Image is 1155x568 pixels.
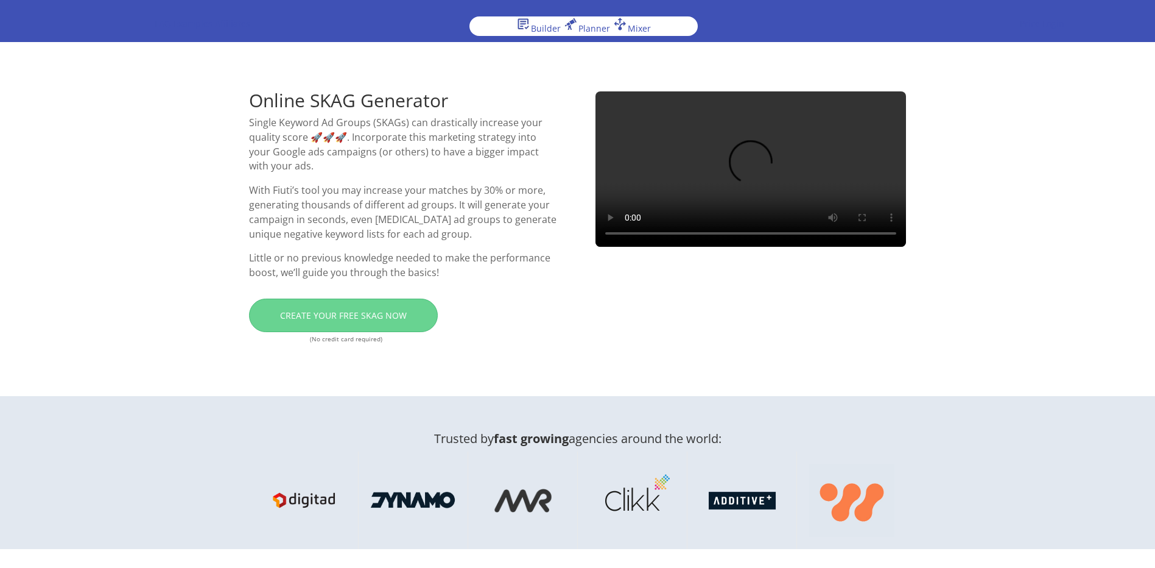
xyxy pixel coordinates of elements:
h1: Online SKAG Generator [249,91,560,116]
a: Login [1042,18,1064,29]
a: Builder [516,23,561,34]
p: With Fiuti’s tool you may increase your matches by 30% or more, generating thousands of different... [249,183,560,251]
a: FAQ [155,18,171,29]
a: Create your free SKAG now [249,299,438,333]
a: Price [1020,18,1040,29]
a: Mixer [613,23,651,34]
strong: fast growing [494,430,569,447]
p: Single Keyword Ad Groups (SKAGs) can drastically increase your quality score 🚀🚀🚀. Incorporate thi... [249,116,560,183]
h3: Trusted by agencies around the world: [249,433,907,451]
div: (No credit card required) [310,332,560,347]
a: Planner [563,23,610,34]
a: Affiliates [215,18,250,29]
a: Examples [174,18,212,29]
p: Little or no previous knowledge needed to make the performance boost, we’ll guide you through the... [249,251,560,280]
